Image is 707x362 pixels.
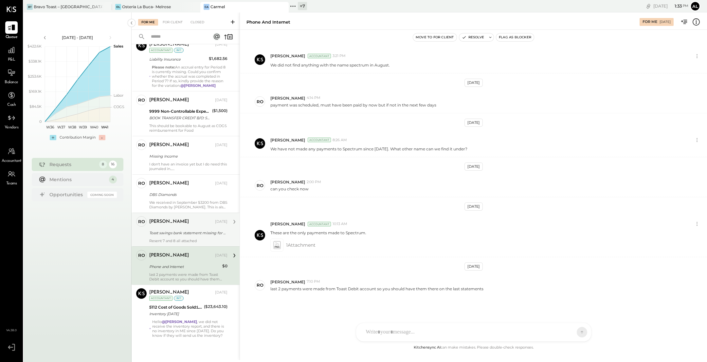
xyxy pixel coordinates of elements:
span: [PERSON_NAME] [270,279,305,285]
div: ro [257,99,263,105]
div: [PERSON_NAME] [149,41,189,48]
text: $422.6K [27,44,42,48]
p: payment was scheduled, must have been paid by now but if not in the next few days [270,102,436,108]
span: [PERSON_NAME] [270,53,305,59]
span: Queue [6,34,18,40]
div: [DATE] [215,42,227,47]
span: 10:13 AM [333,221,347,227]
div: Ca [204,4,209,10]
div: [DATE] [464,262,483,271]
div: [DATE] [215,98,227,103]
div: [DATE] [464,202,483,211]
button: Move to for client [413,33,457,41]
span: [PERSON_NAME] [270,137,305,143]
div: Mentions [49,176,106,183]
div: [PERSON_NAME] [149,180,189,187]
text: W38 [68,125,76,129]
span: 7:10 PM [307,279,320,284]
p: We did not find anything with the name spectrum in August. [270,62,390,68]
strong: Please note: [152,65,175,69]
div: ro [138,252,145,258]
div: 8 [99,161,107,168]
div: ro [138,97,145,103]
div: + 7 [298,2,307,10]
div: Resent 7 and 8 all attached [149,238,227,243]
div: OL [115,4,121,10]
div: ro [138,142,145,148]
button: Al [690,1,700,11]
div: [DATE] [215,253,227,258]
strong: @[PERSON_NAME] [180,83,216,88]
div: ro [138,180,145,186]
div: ro [257,282,263,288]
span: [PERSON_NAME] [270,179,305,185]
div: Toast savings bank statement missing for P07.25 [149,230,226,236]
div: BT [27,4,33,10]
div: BOOK TRANSFER CREDIT B/O: SUNSET JAZZ, LLC [GEOGRAPHIC_DATA] [GEOGRAPHIC_DATA] XXXXX-7358 US REF:... [149,115,210,121]
div: This should be bookable to August as COGS reimbursement for Food [149,124,227,133]
div: [DATE] [660,20,671,24]
text: $84.5K [29,104,42,109]
strong: @[PERSON_NAME] [162,319,197,324]
div: For Me [138,19,158,26]
div: [DATE] [464,162,483,171]
span: 1 Attachment [286,238,316,252]
div: [DATE] [215,143,227,148]
text: $253.6K [28,74,42,79]
div: [PERSON_NAME] [149,289,189,296]
div: An accrual entry for Period 8 is currently missing. Could you confirm whether the accrual was com... [152,65,227,88]
text: $169.1K [29,89,42,94]
text: $338.1K [28,59,42,64]
div: Carmel [210,4,225,10]
span: 4:14 PM [307,95,320,101]
span: Accountant [2,158,22,164]
a: Teams [0,168,23,187]
div: 9999 Non-Controllable Expenses:Other Income and Expenses:To Be Classified [149,108,210,115]
div: Closed [187,19,208,26]
div: [DATE] - [DATE] [50,35,105,40]
div: int [174,48,184,53]
div: [DATE] [464,79,483,87]
a: Queue [0,21,23,40]
div: [DATE] [464,119,483,127]
span: Vendors [5,125,19,131]
div: Accountant [308,54,331,58]
div: Hello , we did not receive the inventory report, and there is no inventory in ME since [DATE]. Do... [152,319,227,338]
div: 5112 Cost of Goods Sold:Liquor Inventory Adjustment [149,304,202,311]
div: [DATE] [215,290,227,295]
text: 0 [39,119,42,124]
text: W39 [79,125,87,129]
div: Accountant [149,296,172,301]
div: Accountant [308,222,331,226]
div: ($23,643.10) [204,303,227,310]
a: P&L [0,44,23,63]
text: Labor [114,93,123,98]
div: Accountant [308,138,331,142]
span: 8:26 AM [333,138,347,143]
div: ro [257,182,263,189]
div: [DATE] [215,219,227,224]
text: W36 [46,125,54,129]
div: [PERSON_NAME] [149,252,189,259]
div: $1,682.56 [209,55,227,62]
div: int [174,296,184,301]
a: Vendors [0,112,23,131]
div: Phone and Internet [246,19,290,25]
p: These are the only payments made to Spectrum. [270,230,366,236]
text: W40 [90,125,98,129]
span: P&L [8,57,15,63]
div: Osteria La Buca- Melrose [122,4,171,10]
div: Accountant [149,48,172,53]
a: Accountant [0,145,23,164]
div: For Client [159,19,186,26]
div: Phone and Internet [149,263,220,270]
div: Requests [49,161,96,168]
a: Cash [0,89,23,108]
div: Coming Soon [87,192,117,198]
div: Inventory [DATE] [149,311,202,317]
div: - [99,135,105,140]
span: 2:00 PM [307,180,321,185]
div: For Me [643,19,657,25]
text: COGS [114,105,124,109]
div: We received in September $3200 from DBS Diamonds by [PERSON_NAME]. This is also a COGS reimbursem... [149,200,227,209]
